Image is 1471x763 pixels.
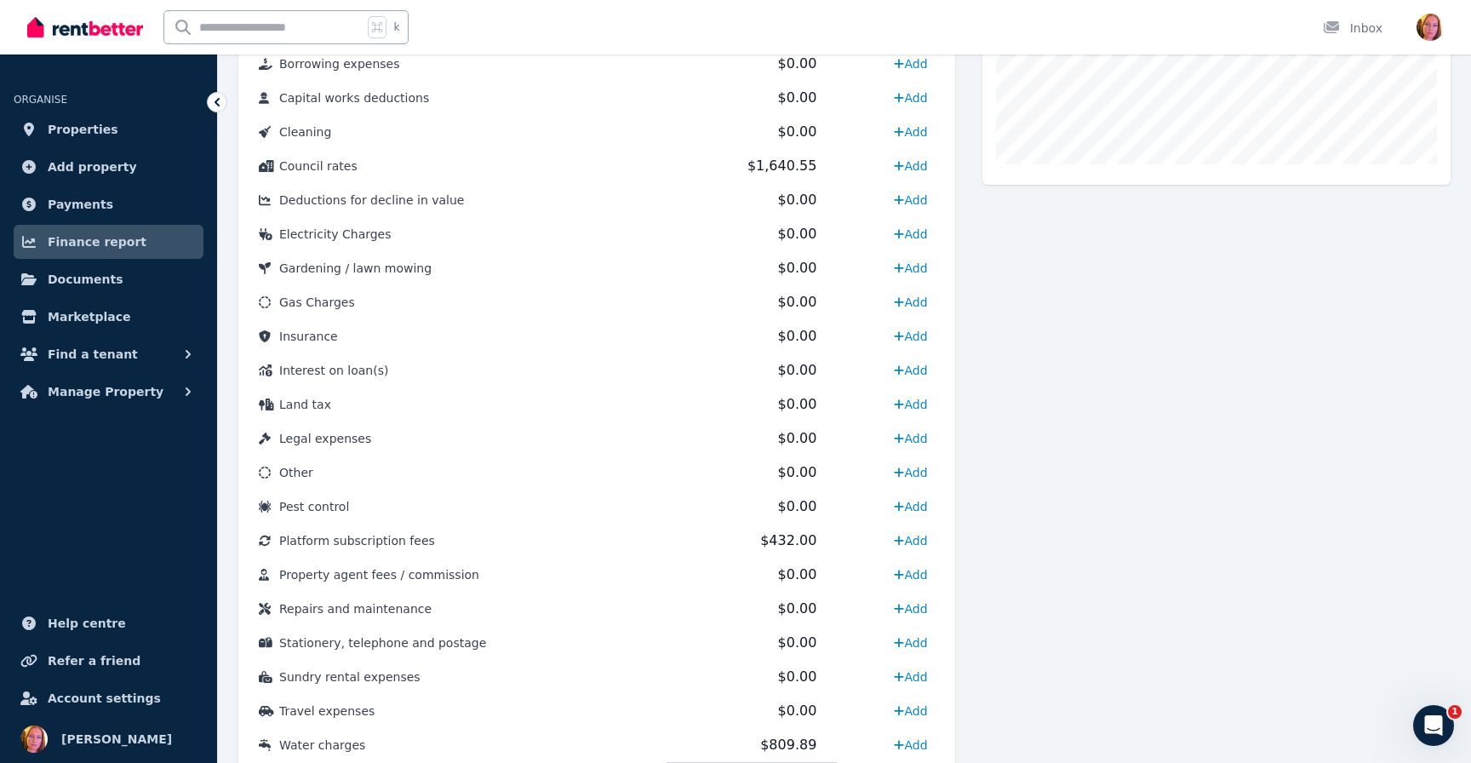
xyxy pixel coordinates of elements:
span: k [393,20,399,34]
span: Land tax [279,398,331,411]
a: Add [887,186,934,214]
span: Marketplace [48,307,130,327]
span: $0.00 [778,89,817,106]
span: Platform subscription fees [279,534,435,548]
a: Add [887,84,934,112]
span: $0.00 [778,430,817,446]
span: Help centre [48,613,126,634]
a: Add [887,629,934,657]
span: Legal expenses [279,432,371,445]
span: Manage Property [48,381,163,402]
span: Repairs and maintenance [279,602,432,616]
span: Borrowing expenses [279,57,399,71]
span: Add property [48,157,137,177]
span: $0.00 [778,464,817,480]
span: Other [279,466,313,479]
span: Electricity Charges [279,227,392,241]
span: Documents [48,269,123,290]
span: $0.00 [778,498,817,514]
span: $0.00 [778,226,817,242]
button: Manage Property [14,375,203,409]
span: $0.00 [778,192,817,208]
span: $0.00 [778,600,817,617]
a: Add [887,323,934,350]
img: RentBetter [27,14,143,40]
span: Pest control [279,500,349,513]
a: Add [887,663,934,691]
span: $0.00 [778,260,817,276]
img: Leigh Macklan [1417,14,1444,41]
span: Properties [48,119,118,140]
span: Account settings [48,688,161,708]
a: Properties [14,112,203,146]
span: $0.00 [778,55,817,72]
a: Add [887,221,934,248]
a: Documents [14,262,203,296]
a: Help centre [14,606,203,640]
span: Sundry rental expenses [279,670,421,684]
span: Deductions for decline in value [279,193,464,207]
a: Add [887,289,934,316]
span: Stationery, telephone and postage [279,636,486,650]
span: $0.00 [778,123,817,140]
span: $0.00 [778,396,817,412]
span: [PERSON_NAME] [61,729,172,749]
a: Add [887,731,934,759]
a: Add [887,152,934,180]
span: Insurance [279,330,338,343]
span: $0.00 [778,362,817,378]
span: Cleaning [279,125,331,139]
span: Refer a friend [48,651,140,671]
span: $0.00 [778,566,817,582]
a: Add [887,357,934,384]
span: Travel expenses [279,704,375,718]
span: Interest on loan(s) [279,364,388,377]
a: Payments [14,187,203,221]
img: Leigh Macklan [20,726,48,753]
a: Finance report [14,225,203,259]
span: Capital works deductions [279,91,429,105]
span: Gas Charges [279,295,355,309]
span: $0.00 [778,328,817,344]
span: 1 [1448,705,1462,719]
a: Account settings [14,681,203,715]
span: $1,640.55 [747,158,816,174]
span: $0.00 [778,294,817,310]
a: Add [887,527,934,554]
a: Add [887,255,934,282]
span: Payments [48,194,113,215]
span: Finance report [48,232,146,252]
a: Add [887,493,934,520]
span: Council rates [279,159,358,173]
a: Add [887,595,934,622]
a: Add [887,118,934,146]
span: Find a tenant [48,344,138,364]
span: Gardening / lawn mowing [279,261,432,275]
a: Add [887,459,934,486]
a: Add [887,425,934,452]
iframe: Intercom live chat [1413,705,1454,746]
div: Inbox [1323,20,1382,37]
span: $0.00 [778,634,817,651]
span: $432.00 [760,532,816,548]
span: $0.00 [778,668,817,685]
a: Add [887,697,934,725]
span: $809.89 [760,737,816,753]
span: ORGANISE [14,94,67,106]
span: $0.00 [778,703,817,719]
span: Water charges [279,738,365,752]
a: Add property [14,150,203,184]
button: Find a tenant [14,337,203,371]
a: Add [887,50,934,77]
a: Add [887,561,934,588]
a: Add [887,391,934,418]
span: Property agent fees / commission [279,568,479,582]
a: Refer a friend [14,644,203,678]
a: Marketplace [14,300,203,334]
